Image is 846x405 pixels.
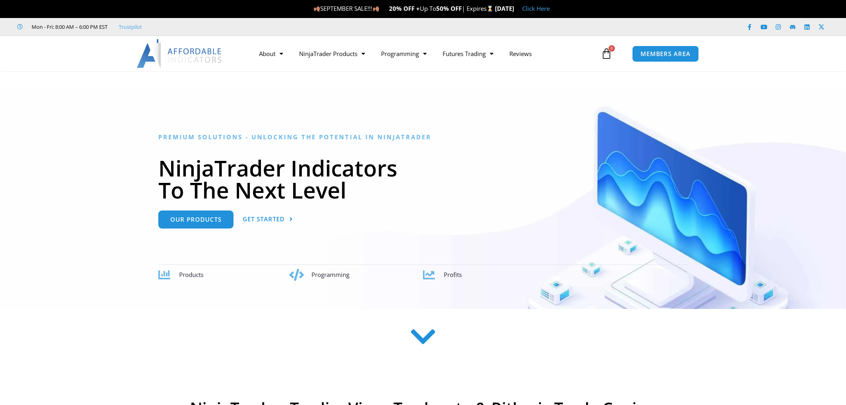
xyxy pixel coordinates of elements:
a: MEMBERS AREA [632,46,699,62]
strong: [DATE] [495,4,514,12]
span: Programming [311,271,349,279]
h1: NinjaTrader Indicators To The Next Level [158,157,688,201]
img: ⌛ [487,6,493,12]
a: Reviews [501,44,540,63]
span: Products [179,271,204,279]
a: Trustpilot [119,22,142,32]
span: Mon - Fri: 8:00 AM – 6:00 PM EST [30,22,108,32]
nav: Menu [251,44,599,63]
span: Our Products [170,217,221,223]
span: 0 [609,45,615,52]
a: Our Products [158,211,233,229]
a: NinjaTrader Products [291,44,373,63]
a: Programming [373,44,435,63]
img: 🍂 [314,6,320,12]
a: 0 [589,42,624,65]
a: Futures Trading [435,44,501,63]
span: Profits [444,271,462,279]
span: MEMBERS AREA [640,51,690,57]
h6: Premium Solutions - Unlocking the Potential in NinjaTrader [158,133,688,141]
a: Click Here [522,4,550,12]
span: SEPTEMBER SALE!!! Up To | Expires [313,4,495,12]
img: LogoAI | Affordable Indicators – NinjaTrader [137,39,223,68]
a: About [251,44,291,63]
strong: 50% OFF [436,4,462,12]
a: Get Started [243,211,293,229]
span: Get Started [243,216,285,222]
strong: 20% OFF + [389,4,420,12]
img: 🍂 [373,6,379,12]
